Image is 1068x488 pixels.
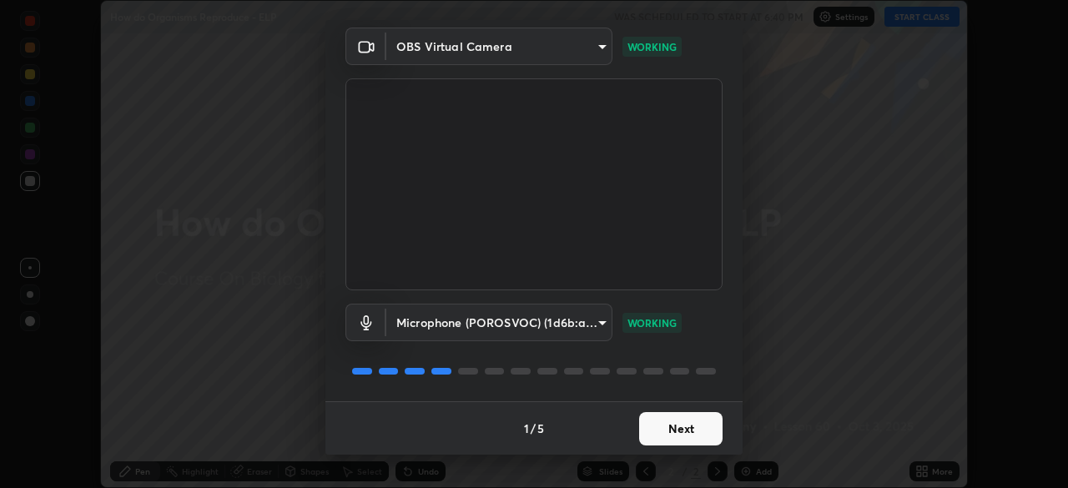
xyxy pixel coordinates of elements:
[386,304,612,341] div: OBS Virtual Camera
[627,315,677,330] p: WORKING
[537,420,544,437] h4: 5
[627,39,677,54] p: WORKING
[386,28,612,65] div: OBS Virtual Camera
[639,412,723,445] button: Next
[524,420,529,437] h4: 1
[531,420,536,437] h4: /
